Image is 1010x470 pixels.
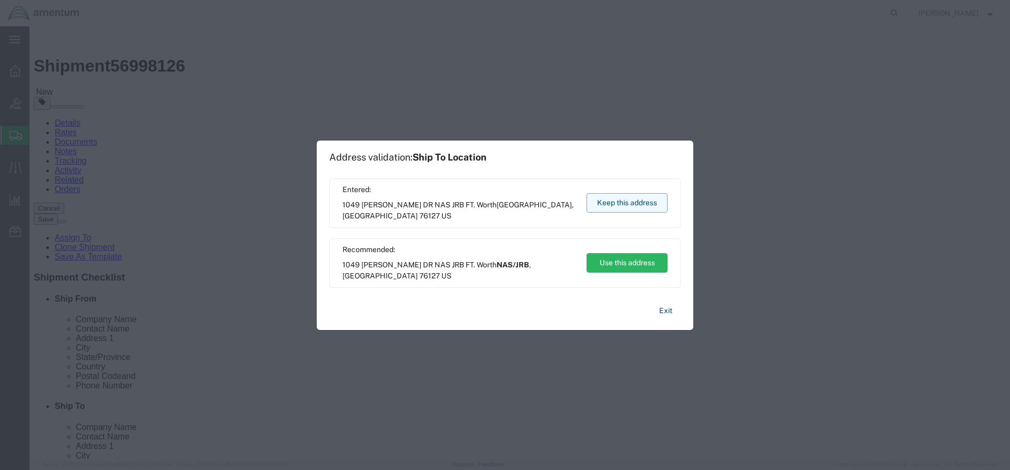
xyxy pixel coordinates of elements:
[342,259,577,282] span: 1049 [PERSON_NAME] DR NAS JRB FT. Worth ,
[497,261,529,269] span: NAS/JRB
[342,212,418,220] span: [GEOGRAPHIC_DATA]
[342,272,418,280] span: [GEOGRAPHIC_DATA]
[587,193,668,213] button: Keep this address
[441,212,451,220] span: US
[651,302,681,320] button: Exit
[497,201,572,209] span: [GEOGRAPHIC_DATA]
[419,212,440,220] span: 76127
[412,152,487,163] span: Ship To Location
[587,253,668,273] button: Use this address
[441,272,451,280] span: US
[342,244,577,255] span: Recommended:
[419,272,440,280] span: 76127
[342,184,577,195] span: Entered:
[342,199,577,222] span: 1049 [PERSON_NAME] DR NAS JRB FT. Worth ,
[329,152,487,163] h1: Address validation:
